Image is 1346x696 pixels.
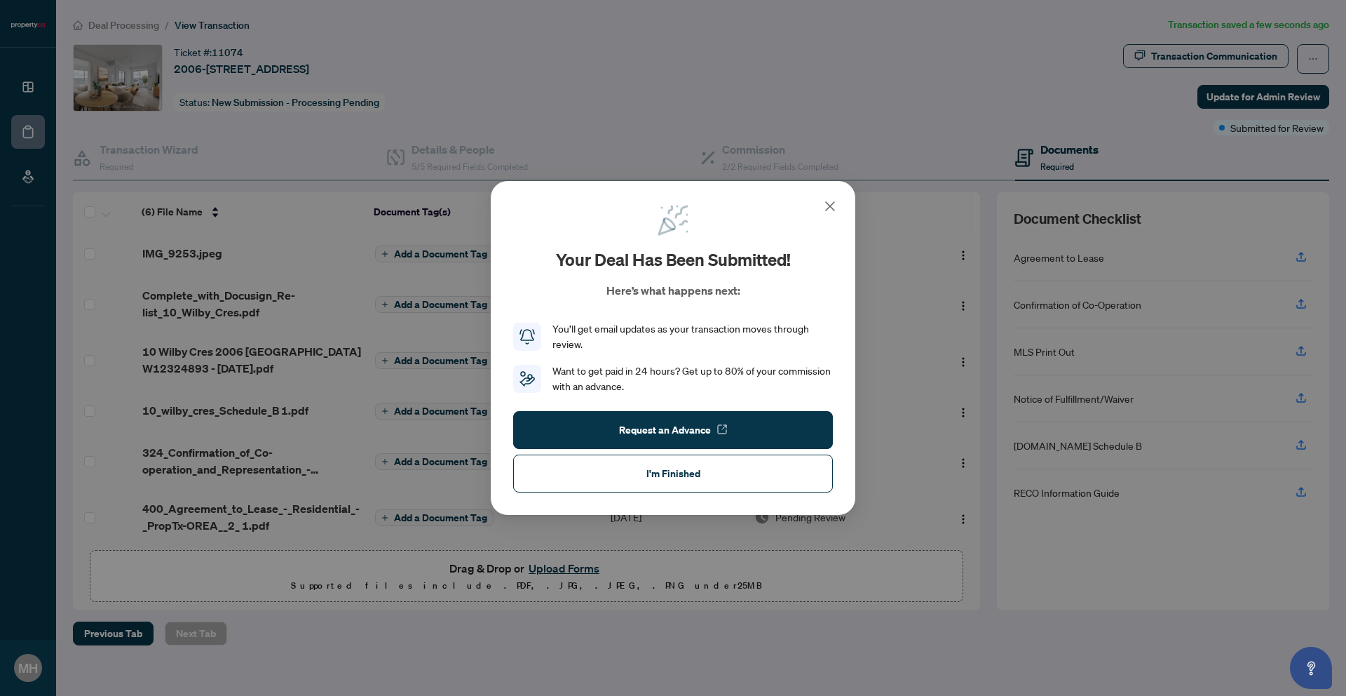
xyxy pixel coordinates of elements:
h2: Your deal has been submitted! [556,248,791,271]
div: Want to get paid in 24 hours? Get up to 80% of your commission with an advance. [552,363,833,394]
p: Here’s what happens next: [606,282,740,299]
button: Open asap [1290,647,1332,689]
button: Request an Advance [513,411,833,449]
span: Request an Advance [619,419,711,441]
div: You’ll get email updates as your transaction moves through review. [552,321,833,352]
span: I'm Finished [646,462,700,485]
button: I'm Finished [513,455,833,493]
